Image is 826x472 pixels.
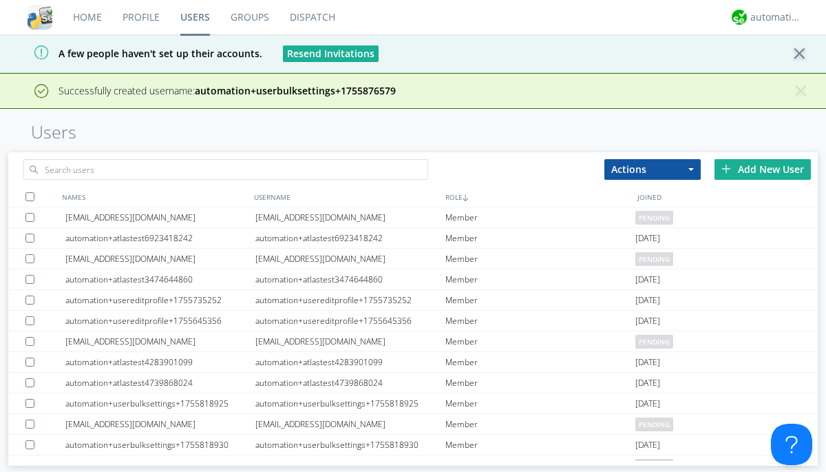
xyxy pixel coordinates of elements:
div: [EMAIL_ADDRESS][DOMAIN_NAME] [65,249,255,269]
span: pending [635,335,673,349]
span: [DATE] [635,228,660,249]
input: Search users [23,159,428,180]
div: automation+atlastest4739868024 [255,373,445,393]
div: automation+usereditprofile+1755645356 [65,311,255,331]
div: Member [445,352,635,372]
span: [DATE] [635,290,660,311]
a: [EMAIL_ADDRESS][DOMAIN_NAME][EMAIL_ADDRESS][DOMAIN_NAME]Memberpending [8,207,818,228]
span: Successfully created username: [59,84,396,97]
span: [DATE] [635,269,660,290]
a: [EMAIL_ADDRESS][DOMAIN_NAME][EMAIL_ADDRESS][DOMAIN_NAME]Memberpending [8,414,818,435]
div: Member [445,207,635,227]
a: automation+atlastest6923418242automation+atlastest6923418242Member[DATE] [8,228,818,249]
div: [EMAIL_ADDRESS][DOMAIN_NAME] [255,207,445,227]
div: Member [445,290,635,310]
a: automation+atlastest4283901099automation+atlastest4283901099Member[DATE] [8,352,818,373]
span: A few people haven't set up their accounts. [10,47,262,60]
div: automation+atlastest4283901099 [65,352,255,372]
div: [EMAIL_ADDRESS][DOMAIN_NAME] [65,331,255,351]
div: automation+atlastest3474644860 [255,269,445,289]
div: automation+userbulksettings+1755818930 [255,435,445,455]
div: JOINED [634,187,826,207]
div: Member [445,373,635,393]
img: cddb5a64eb264b2086981ab96f4c1ba7 [28,5,52,30]
div: ROLE [442,187,634,207]
div: Member [445,435,635,455]
div: automation+atlastest3474644860 [65,269,255,289]
div: automation+atlastest4283901099 [255,352,445,372]
div: Add New User [714,159,811,180]
div: automation+userbulksettings+1755818930 [65,435,255,455]
div: automation+userbulksettings+1755818925 [65,393,255,413]
div: Member [445,228,635,248]
div: automation+usereditprofile+1755645356 [255,311,445,331]
div: NAMES [59,187,251,207]
a: automation+atlastest3474644860automation+atlastest3474644860Member[DATE] [8,269,818,290]
div: [EMAIL_ADDRESS][DOMAIN_NAME] [65,414,255,434]
div: automation+atlastest6923418242 [255,228,445,248]
div: [EMAIL_ADDRESS][DOMAIN_NAME] [65,207,255,227]
a: [EMAIL_ADDRESS][DOMAIN_NAME][EMAIL_ADDRESS][DOMAIN_NAME]Memberpending [8,249,818,269]
div: [EMAIL_ADDRESS][DOMAIN_NAME] [255,249,445,269]
a: [EMAIL_ADDRESS][DOMAIN_NAME][EMAIL_ADDRESS][DOMAIN_NAME]Memberpending [8,331,818,352]
img: plus.svg [721,164,731,174]
a: automation+atlastest4739868024automation+atlastest4739868024Member[DATE] [8,373,818,393]
a: automation+usereditprofile+1755645356automation+usereditprofile+1755645356Member[DATE] [8,311,818,331]
a: automation+usereditprofile+1755735252automation+usereditprofile+1755735252Member[DATE] [8,290,818,311]
div: [EMAIL_ADDRESS][DOMAIN_NAME] [255,414,445,434]
span: [DATE] [635,435,660,455]
div: automation+atlastest6923418242 [65,228,255,248]
div: [EMAIL_ADDRESS][DOMAIN_NAME] [255,331,445,351]
span: [DATE] [635,373,660,393]
div: Member [445,414,635,434]
strong: automation+userbulksettings+1755876579 [195,84,396,97]
span: pending [635,211,673,225]
div: Member [445,311,635,331]
div: automation+usereditprofile+1755735252 [255,290,445,310]
button: Resend Invitations [283,45,379,62]
div: Member [445,269,635,289]
div: automation+atlastest4739868024 [65,373,255,393]
div: USERNAME [251,187,443,207]
iframe: Toggle Customer Support [771,424,812,465]
img: d2d01cd9b4174d08988066c6d424eccd [732,10,747,25]
div: Member [445,331,635,351]
span: [DATE] [635,393,660,414]
span: [DATE] [635,352,660,373]
div: automation+atlas [750,10,802,24]
div: Member [445,249,635,269]
div: automation+userbulksettings+1755818925 [255,393,445,413]
a: automation+userbulksettings+1755818930automation+userbulksettings+1755818930Member[DATE] [8,435,818,455]
div: Member [445,393,635,413]
span: pending [635,418,673,431]
button: Actions [604,159,701,180]
a: automation+userbulksettings+1755818925automation+userbulksettings+1755818925Member[DATE] [8,393,818,414]
span: [DATE] [635,311,660,331]
span: pending [635,252,673,266]
div: automation+usereditprofile+1755735252 [65,290,255,310]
